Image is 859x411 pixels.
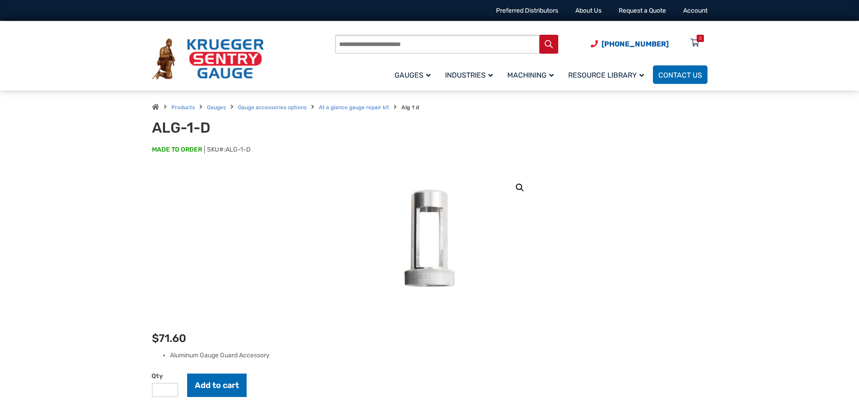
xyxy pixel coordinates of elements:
[152,383,178,397] input: Product quantity
[496,7,558,14] a: Preferred Distributors
[152,119,374,136] h1: ALG-1-D
[401,104,419,111] strong: Alg 1 d
[507,71,554,79] span: Machining
[512,180,528,196] a: View full-screen image gallery
[575,7,602,14] a: About Us
[591,38,669,50] a: Phone Number (920) 434-8860
[395,71,431,79] span: Gauges
[563,64,653,85] a: Resource Library
[152,145,202,154] span: MADE TO ORDER
[171,104,195,111] a: Products
[653,65,707,84] a: Contact Us
[683,7,707,14] a: Account
[187,374,247,397] button: Add to cart
[658,71,702,79] span: Contact Us
[152,38,264,80] img: Krueger Sentry Gauge
[602,40,669,48] span: [PHONE_NUMBER]
[225,146,251,153] span: ALG-1-D
[170,351,707,360] li: Aluminum Gauge Guard Accessory
[152,332,186,345] bdi: 71.60
[699,35,702,42] div: 0
[319,104,389,111] a: At a glance gauge repair kit
[389,64,440,85] a: Gauges
[207,104,226,111] a: Gauges
[568,71,644,79] span: Resource Library
[152,332,159,345] span: $
[238,104,307,111] a: Gauge accessories options
[619,7,666,14] a: Request a Quote
[502,64,563,85] a: Machining
[440,64,502,85] a: Industries
[204,146,251,153] span: SKU#:
[445,71,493,79] span: Industries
